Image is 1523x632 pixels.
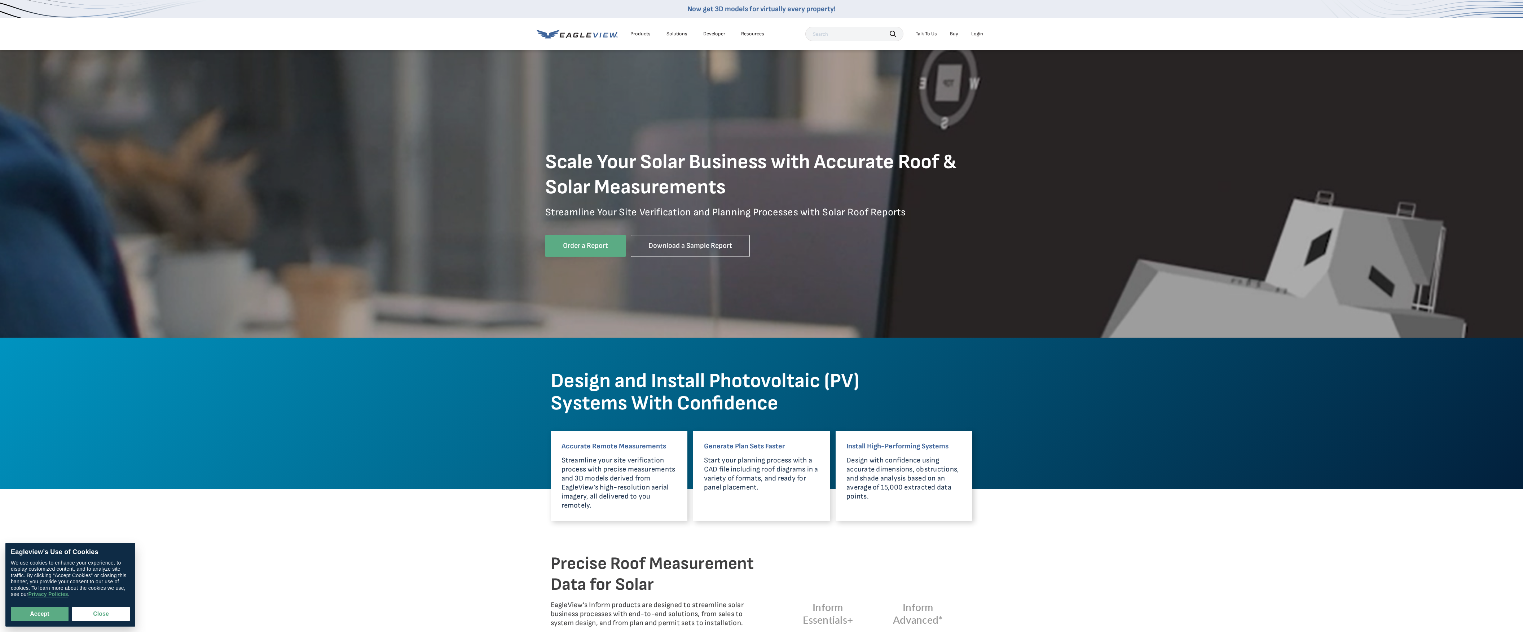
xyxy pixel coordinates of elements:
a: Privacy Policies [28,592,68,598]
div: Talk To Us [916,31,937,37]
div: Eagleview’s Use of Cookies [11,548,130,556]
p: Streamline Your Site Verification and Planning Processes with Solar Roof Reports [545,206,978,229]
h1: Scale Your Solar Business with Accurate Roof & Solar Measurements [545,150,978,200]
p: Design with confidence using accurate dimensions, obstructions, and shade analysis based on an av... [846,456,961,501]
h3: Install High-Performing Systems [846,442,961,451]
button: Close [72,607,130,621]
h3: Precise Roof Measurement Data for Solar [551,553,756,595]
h3: Generate Plan Sets Faster [704,442,819,451]
div: Resources [741,31,764,37]
h3: Accurate Remote Measurements [562,442,677,451]
h2: Design and Install Photovoltaic (PV) Systems With Confidence [551,370,893,426]
a: Developer [703,31,725,37]
p: Start your planning process with a CAD file including roof diagrams in a variety of formats, and ... [704,456,819,492]
a: Now get 3D models for virtually every property! [687,5,836,13]
p: Streamline your site verification process with precise measurements and 3D models derived from Ea... [562,456,677,510]
div: Products [630,31,651,37]
div: Login [971,31,983,37]
div: We use cookies to enhance your experience, to display customized content, and to analyze site tra... [11,560,130,598]
a: Buy [950,31,958,37]
div: Solutions [666,31,687,37]
input: Search [805,27,903,41]
a: Order a Report [545,235,626,257]
button: Accept [11,607,69,621]
a: Download a Sample Report [631,235,750,257]
p: EagleView’s Inform products are designed to streamline solar business processes with end-to-end s... [551,601,756,628]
